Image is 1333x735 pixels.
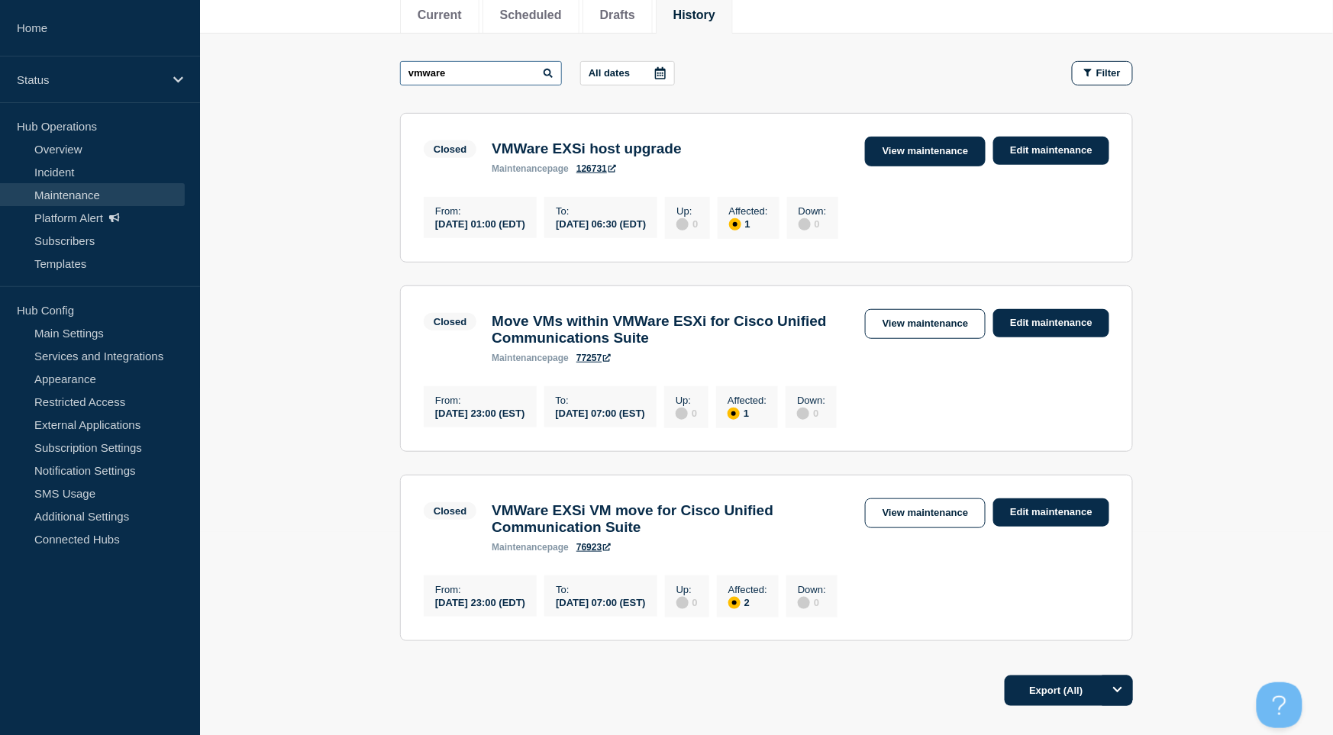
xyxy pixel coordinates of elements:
[728,595,767,609] div: 2
[798,595,826,609] div: 0
[676,408,688,420] div: disabled
[492,163,569,174] p: page
[492,163,547,174] span: maintenance
[676,584,698,595] p: Up :
[676,395,697,406] p: Up :
[799,205,827,217] p: Down :
[993,137,1109,165] a: Edit maintenance
[865,309,986,339] a: View maintenance
[676,597,689,609] div: disabled
[798,584,826,595] p: Down :
[492,140,681,157] h3: VMWare EXSi host upgrade
[993,498,1109,527] a: Edit maintenance
[576,163,616,174] a: 126731
[492,353,547,363] span: maintenance
[729,217,768,230] div: 1
[435,395,525,406] p: From :
[676,205,698,217] p: Up :
[797,406,825,420] div: 0
[435,406,525,419] div: [DATE] 23:00 (EST)
[492,542,569,553] p: page
[492,542,547,553] span: maintenance
[1096,67,1121,79] span: Filter
[1072,61,1133,85] button: Filter
[576,353,611,363] a: 77257
[556,406,646,419] div: [DATE] 07:00 (EST)
[600,8,635,22] button: Drafts
[797,408,809,420] div: disabled
[17,73,163,86] p: Status
[676,595,698,609] div: 0
[418,8,462,22] button: Current
[492,313,850,347] h3: Move VMs within VMWare ESXi for Cisco Unified Communications Suite
[435,217,525,230] div: [DATE] 01:00 (EDT)
[556,395,646,406] p: To :
[492,502,850,536] h3: VMWare EXSi VM move for Cisco Unified Communication Suite
[1257,682,1302,728] iframe: Help Scout Beacon - Open
[799,218,811,230] div: disabled
[799,217,827,230] div: 0
[589,67,630,79] p: All dates
[729,218,741,230] div: affected
[435,595,525,608] div: [DATE] 23:00 (EDT)
[798,597,810,609] div: disabled
[434,505,466,517] div: Closed
[728,406,767,420] div: 1
[400,61,562,85] input: Search maintenances
[729,205,768,217] p: Affected :
[676,217,698,230] div: 0
[1102,675,1133,706] button: Options
[728,584,767,595] p: Affected :
[435,584,525,595] p: From :
[865,137,986,166] a: View maintenance
[728,408,740,420] div: affected
[500,8,562,22] button: Scheduled
[435,205,525,217] p: From :
[492,353,569,363] p: page
[676,218,689,230] div: disabled
[580,61,675,85] button: All dates
[673,8,715,22] button: History
[865,498,986,528] a: View maintenance
[556,584,646,595] p: To :
[556,205,646,217] p: To :
[434,316,466,327] div: Closed
[993,309,1109,337] a: Edit maintenance
[676,406,697,420] div: 0
[576,542,611,553] a: 76923
[728,597,741,609] div: affected
[556,217,646,230] div: [DATE] 06:30 (EDT)
[556,595,646,608] div: [DATE] 07:00 (EST)
[797,395,825,406] p: Down :
[1005,675,1133,706] button: Export (All)
[728,395,767,406] p: Affected :
[434,143,466,155] div: Closed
